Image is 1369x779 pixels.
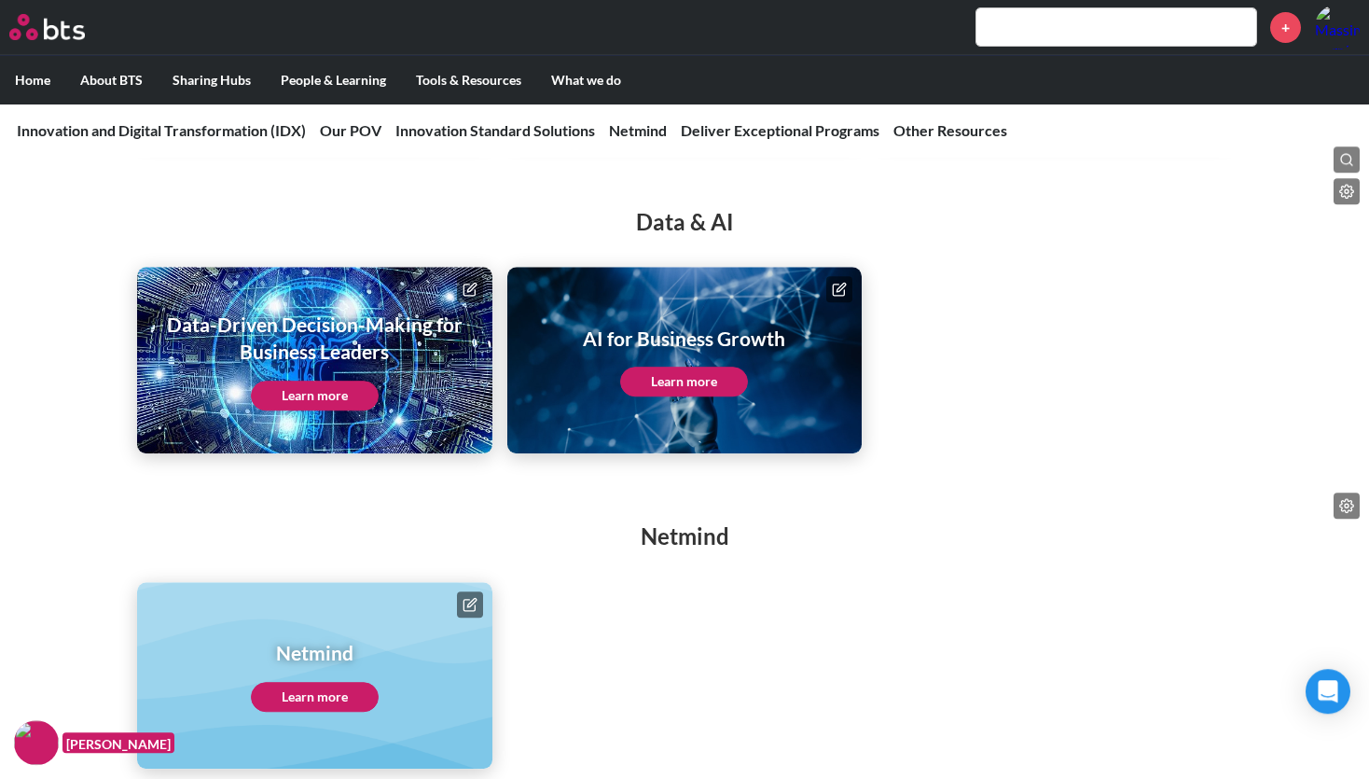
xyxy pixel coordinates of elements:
a: Learn more [251,381,379,410]
h1: AI for Business Growth [583,325,785,352]
a: + [1270,12,1301,43]
label: Sharing Hubs [158,56,266,104]
h1: Data-Driven Decision-Making for Business Leaders [150,311,479,366]
a: Innovation and Digital Transformation (IDX) [17,121,306,139]
img: Massimo Pernicone [1315,5,1360,49]
label: People & Learning [266,56,401,104]
a: Go home [9,14,119,40]
label: Tools & Resources [401,56,536,104]
button: Edit page tile [457,276,483,302]
a: Deliver Exceptional Programs [681,121,879,139]
img: F [14,720,59,765]
a: Netmind [609,121,667,139]
div: Open Intercom Messenger [1306,669,1350,714]
a: Our POV [320,121,381,139]
button: Edit page list [1334,178,1360,204]
label: What we do [536,56,636,104]
button: Edit page list [1334,493,1360,519]
button: Edit page tile [826,276,852,302]
a: Innovation Standard Solutions [395,121,595,139]
a: Learn more [620,367,748,396]
img: BTS Logo [9,14,85,40]
figcaption: [PERSON_NAME] [62,732,174,754]
a: Learn more [251,682,379,712]
a: Other Resources [893,121,1007,139]
button: Edit page tile [457,591,483,618]
label: About BTS [65,56,158,104]
h1: Netmind [251,639,379,666]
a: Profile [1315,5,1360,49]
